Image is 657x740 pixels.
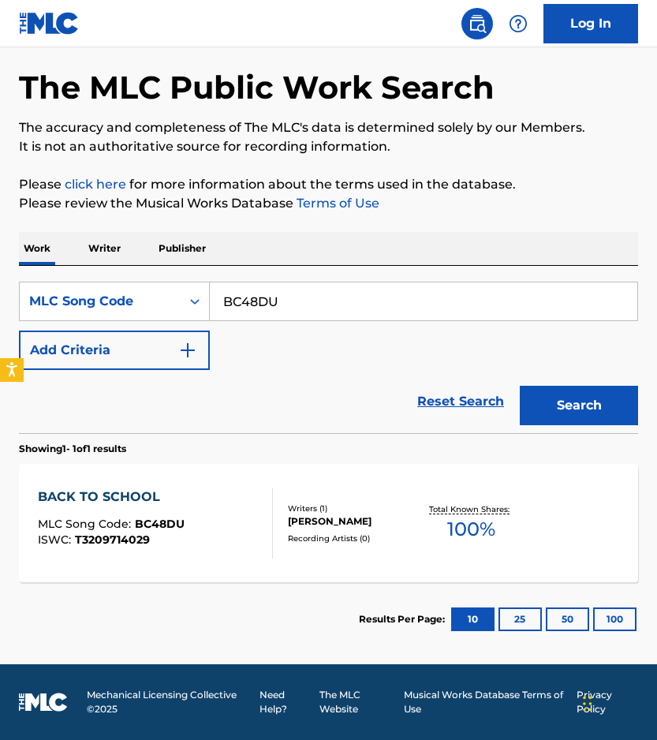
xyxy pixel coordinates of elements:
[135,517,185,531] span: BC48DU
[19,194,638,213] p: Please review the Musical Works Database
[288,514,420,529] div: [PERSON_NAME]
[502,8,534,39] div: Help
[19,442,126,456] p: Showing 1 - 1 of 1 results
[38,517,135,531] span: MLC Song Code :
[38,533,75,547] span: ISWC :
[19,12,80,35] img: MLC Logo
[288,503,420,514] div: Writers ( 1 )
[19,282,638,433] form: Search Form
[593,607,636,631] button: 100
[447,515,495,544] span: 100 %
[509,14,528,33] img: help
[520,386,638,425] button: Search
[409,384,512,419] a: Reset Search
[19,137,638,156] p: It is not an authoritative source for recording information.
[429,503,513,515] p: Total Known Shares:
[19,175,638,194] p: Please for more information about the terms used in the database.
[19,331,210,370] button: Add Criteria
[461,8,493,39] a: Public Search
[19,693,68,712] img: logo
[75,533,150,547] span: T3209714029
[468,14,487,33] img: search
[19,464,638,582] a: BACK TO SCHOOLMLC Song Code:BC48DUISWC:T3209714029Writers (1)[PERSON_NAME]Recording Artists (0)To...
[578,664,657,740] iframe: Chat Widget
[65,177,126,192] a: click here
[359,612,449,626] p: Results Per Page:
[19,68,495,107] h1: The MLC Public Work Search
[546,607,589,631] button: 50
[19,118,638,137] p: The accuracy and completeness of The MLC's data is determined solely by our Members.
[259,688,310,716] a: Need Help?
[404,688,567,716] a: Musical Works Database Terms of Use
[293,196,379,211] a: Terms of Use
[583,680,592,727] div: Drag
[38,488,185,506] div: BACK TO SCHOOL
[288,533,420,544] div: Recording Artists ( 0 )
[29,292,171,311] div: MLC Song Code
[451,607,495,631] button: 10
[19,232,55,265] p: Work
[577,688,638,716] a: Privacy Policy
[319,688,394,716] a: The MLC Website
[543,4,638,43] a: Log In
[178,341,197,360] img: 9d2ae6d4665cec9f34b9.svg
[154,232,211,265] p: Publisher
[87,688,250,716] span: Mechanical Licensing Collective © 2025
[498,607,542,631] button: 25
[84,232,125,265] p: Writer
